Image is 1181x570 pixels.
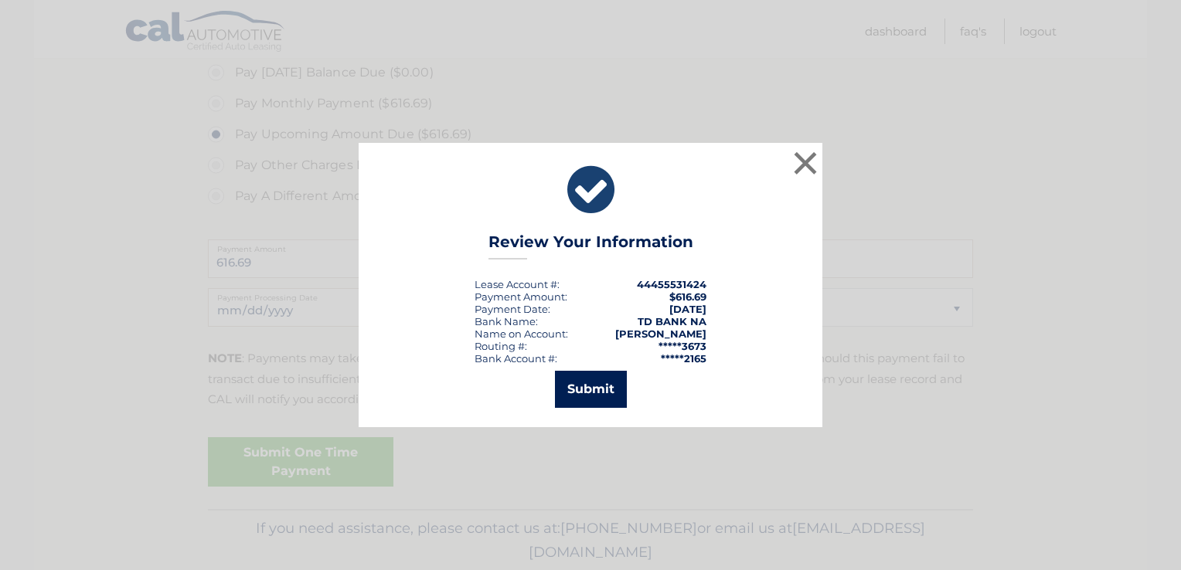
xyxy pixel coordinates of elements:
div: Bank Name: [475,315,538,327]
button: × [790,148,821,178]
div: Bank Account #: [475,352,557,365]
div: Lease Account #: [475,278,560,290]
strong: [PERSON_NAME] [615,327,706,340]
div: Routing #: [475,340,527,352]
div: Payment Amount: [475,290,567,303]
strong: 44455531424 [637,278,706,290]
button: Submit [555,371,627,408]
span: Payment Date [475,303,548,315]
div: Name on Account: [475,327,568,340]
strong: TD BANK NA [638,315,706,327]
div: : [475,303,550,315]
span: $616.69 [669,290,706,303]
h3: Review Your Information [488,232,693,260]
span: [DATE] [669,303,706,315]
